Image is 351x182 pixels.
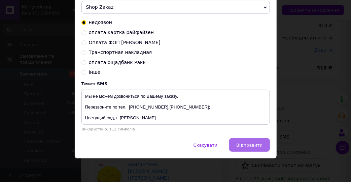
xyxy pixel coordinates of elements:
[186,138,224,152] button: Скасувати
[89,69,101,75] span: Інше
[89,40,161,45] span: Оплата ФОП [PERSON_NAME]
[236,143,262,148] span: Відправити
[194,143,217,148] span: Скасувати
[89,50,152,55] span: Транспортная накладная
[89,20,112,25] span: недозвон
[81,81,270,86] div: Текст SMS
[81,127,270,131] div: Використано: 112 символів
[86,4,114,10] span: Shop Zakaz
[89,60,146,65] span: оплата ощадбанк Ракк
[89,30,154,35] span: оплата картка райфайзен
[81,90,270,125] textarea: Мы не можем дозвониться по Вашему заказу. Перезвоните по тел. [PHONE_NUMBER],[PHONE_NUMBER]; Цвет...
[229,138,270,152] button: Відправити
